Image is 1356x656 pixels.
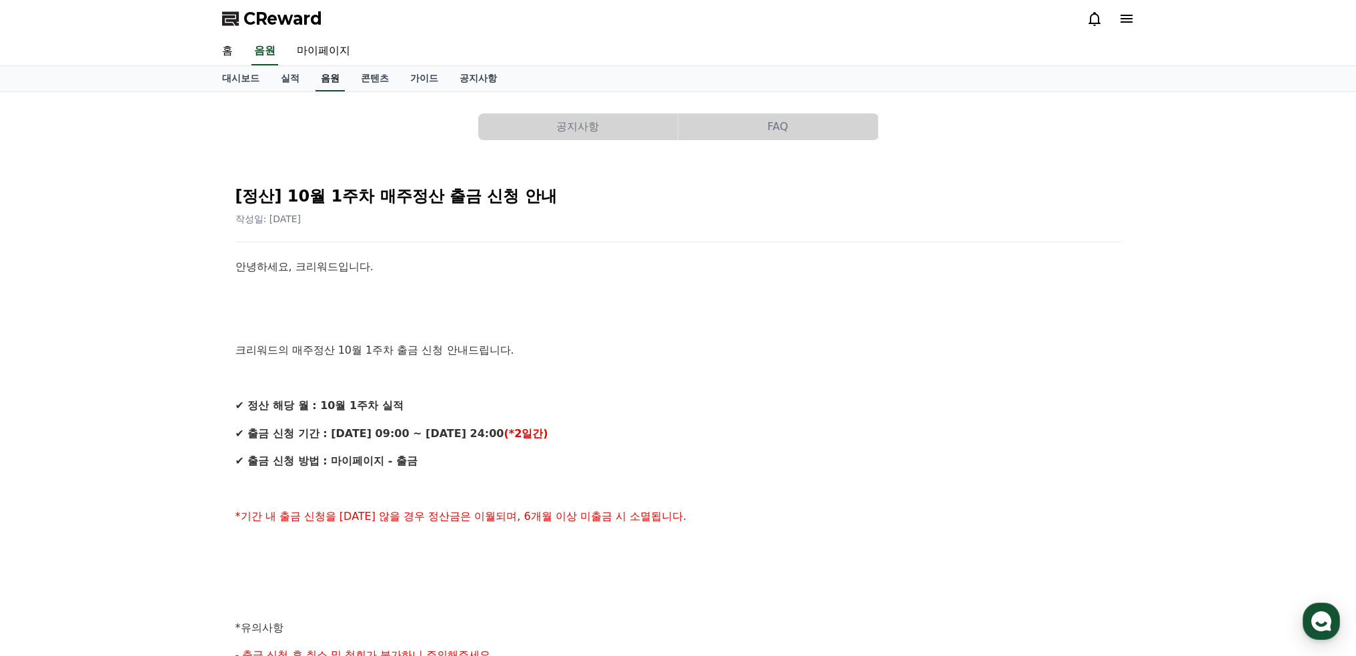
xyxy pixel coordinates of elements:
button: 공지사항 [478,113,678,140]
p: 안녕하세요, 크리워드입니다. [235,258,1121,276]
strong: ✔ 출금 신청 방법 : 마이페이지 - 출금 [235,454,418,467]
span: 홈 [42,443,50,454]
a: 공지사항 [449,66,508,91]
button: FAQ [678,113,878,140]
a: 가이드 [400,66,449,91]
span: 설정 [206,443,222,454]
a: 설정 [172,423,256,456]
a: 홈 [211,37,243,65]
span: *기간 내 출금 신청을 [DATE] 않을 경우 정산금은 이월되며, 6개월 이상 미출금 시 소멸됩니다. [235,510,687,523]
a: 홈 [4,423,88,456]
strong: ✔ 정산 해당 월 : 10월 1주차 실적 [235,399,404,412]
a: 대화 [88,423,172,456]
a: 대시보드 [211,66,270,91]
p: 크리워드의 매주정산 10월 1주차 출금 신청 안내드립니다. [235,342,1121,359]
a: 콘텐츠 [350,66,400,91]
a: 음원 [315,66,345,91]
a: 마이페이지 [286,37,361,65]
h2: [정산] 10월 1주차 매주정산 출금 신청 안내 [235,186,1121,207]
a: 음원 [251,37,278,65]
span: *유의사항 [235,621,283,634]
span: CReward [243,8,322,29]
a: CReward [222,8,322,29]
span: 대화 [122,444,138,454]
span: 작성일: [DATE] [235,214,301,224]
a: 실적 [270,66,310,91]
strong: (*2일간) [504,427,548,440]
strong: ✔ 출금 신청 기간 : [DATE] 09:00 ~ [DATE] 24:00 [235,427,504,440]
